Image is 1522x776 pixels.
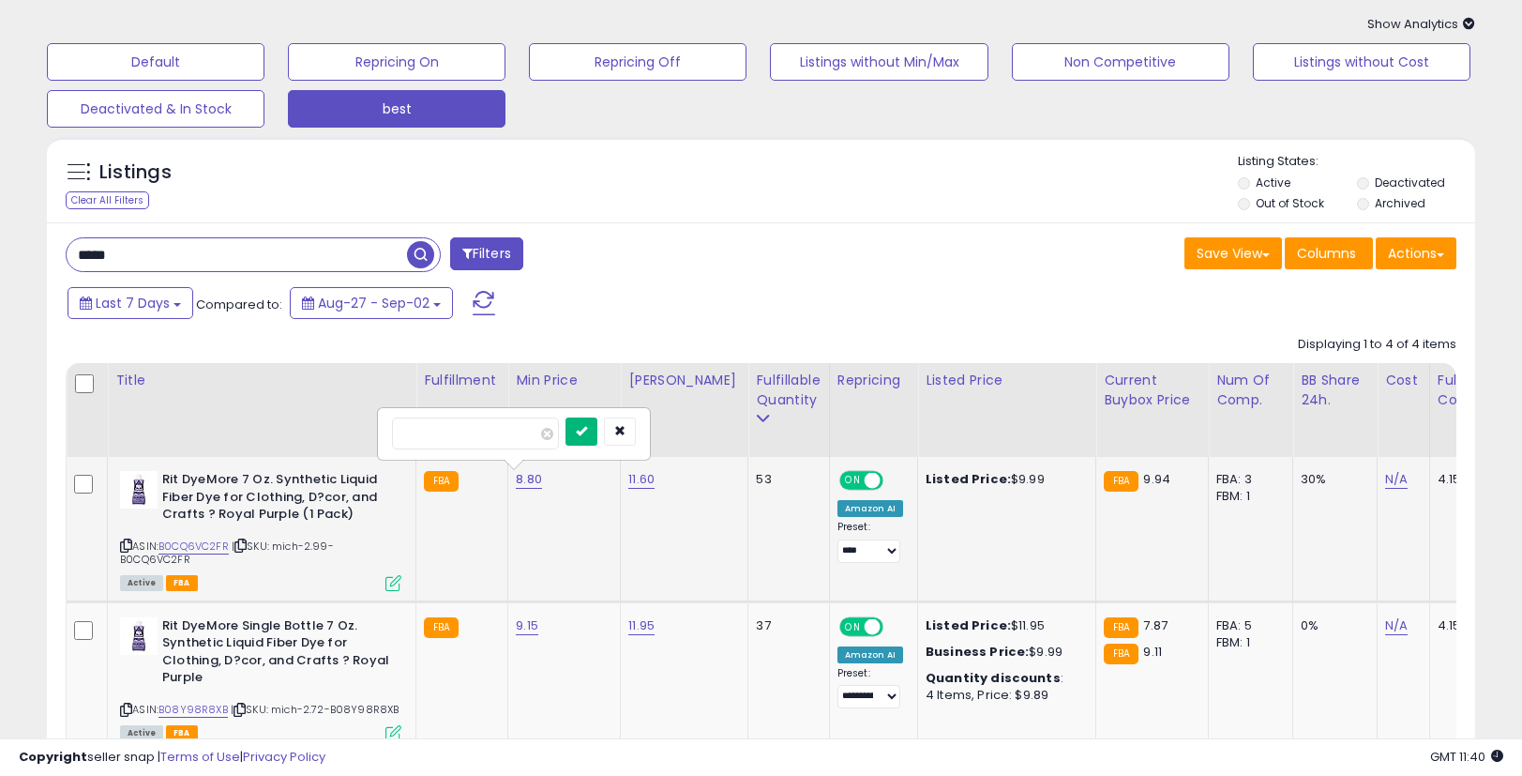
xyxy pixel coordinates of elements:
button: Last 7 Days [68,287,193,319]
div: BB Share 24h. [1301,371,1369,410]
div: Amazon AI [837,647,903,663]
button: Save View [1184,237,1282,269]
a: 11.95 [628,616,655,635]
div: 37 [756,617,814,634]
small: FBA [424,617,459,638]
span: OFF [880,473,910,489]
span: ON [841,618,865,634]
span: FBA [166,725,198,741]
div: Clear All Filters [66,191,149,209]
div: $9.99 [926,471,1081,488]
a: 8.80 [516,470,542,489]
div: [PERSON_NAME] [628,371,740,390]
div: Preset: [837,667,903,709]
span: Show Analytics [1367,15,1475,33]
strong: Copyright [19,748,87,766]
a: B08Y98R8XB [158,702,228,718]
button: Repricing On [288,43,505,81]
button: Default [47,43,264,81]
div: Repricing [837,371,910,390]
label: Out of Stock [1256,195,1324,211]
div: 30% [1301,471,1363,488]
b: Rit DyeMore 7 Oz. Synthetic Liquid Fiber Dye for Clothing, D?cor, and Crafts ? Royal Purple (1 Pack) [162,471,390,528]
div: ASIN: [120,471,401,589]
div: Fulfillment Cost [1438,371,1510,410]
div: Cost [1385,371,1422,390]
div: Num of Comp. [1216,371,1285,410]
label: Archived [1375,195,1425,211]
div: FBA: 5 [1216,617,1278,634]
span: ON [841,473,865,489]
h5: Listings [99,160,172,186]
b: Listed Price: [926,616,1011,634]
span: | SKU: mich-2.72-B08Y98R8XB [231,702,399,717]
div: Listed Price [926,371,1088,390]
div: 4 Items, Price: $9.89 [926,687,1081,704]
a: B0CQ6VC2FR [158,539,229,555]
span: 9.94 [1143,470,1170,488]
div: 53 [756,471,814,488]
button: Columns [1285,237,1373,269]
div: $11.95 [926,617,1081,634]
button: best [288,90,505,128]
img: 41PM8+CeVvL._SL40_.jpg [120,471,158,509]
div: 0% [1301,617,1363,634]
label: Deactivated [1375,175,1445,190]
span: OFF [880,618,910,634]
small: FBA [1104,471,1138,492]
div: Preset: [837,521,903,563]
div: Title [115,371,408,390]
span: All listings currently available for purchase on Amazon [120,725,163,741]
a: Terms of Use [160,748,240,766]
small: FBA [1104,644,1138,664]
b: Quantity discounts [926,669,1061,687]
a: Privacy Policy [243,748,325,766]
button: Non Competitive [1012,43,1229,81]
span: | SKU: mich-2.99-B0CQ6VC2FR [120,539,334,567]
button: Listings without Min/Max [770,43,987,81]
div: Fulfillment [424,371,500,390]
b: Listed Price: [926,470,1011,488]
div: $9.99 [926,644,1081,661]
div: FBM: 1 [1216,634,1278,651]
span: All listings currently available for purchase on Amazon [120,575,163,591]
small: FBA [1104,617,1138,638]
div: Fulfillable Quantity [756,371,821,410]
a: 9.15 [516,616,538,635]
span: Columns [1297,244,1356,263]
button: Listings without Cost [1253,43,1470,81]
button: Filters [450,237,523,270]
b: Business Price: [926,643,1029,661]
div: Displaying 1 to 4 of 4 items [1298,336,1456,354]
button: Actions [1376,237,1456,269]
span: 7.87 [1143,616,1168,634]
div: Min Price [516,371,612,390]
div: Amazon AI [837,500,903,517]
a: N/A [1385,470,1408,489]
div: 4.15 [1438,471,1503,488]
div: FBM: 1 [1216,488,1278,505]
span: 2025-09-18 11:40 GMT [1430,748,1503,766]
span: 9.11 [1143,643,1162,661]
span: Aug-27 - Sep-02 [318,294,429,312]
b: Rit DyeMore Single Bottle 7 Oz. Synthetic Liquid Fiber Dye for Clothing, D?cor, and Crafts ? Roya... [162,617,390,692]
div: 4.15 [1438,617,1503,634]
button: Deactivated & In Stock [47,90,264,128]
button: Repricing Off [529,43,746,81]
button: Aug-27 - Sep-02 [290,287,453,319]
span: FBA [166,575,198,591]
span: Last 7 Days [96,294,170,312]
div: : [926,670,1081,687]
a: 11.60 [628,470,655,489]
div: Current Buybox Price [1104,371,1200,410]
span: Compared to: [196,296,282,313]
p: Listing States: [1238,153,1475,171]
small: FBA [424,471,459,492]
label: Active [1256,175,1290,190]
img: 41PM8+CeVvL._SL40_.jpg [120,617,158,655]
a: N/A [1385,616,1408,635]
div: seller snap | | [19,749,325,767]
div: FBA: 3 [1216,471,1278,488]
